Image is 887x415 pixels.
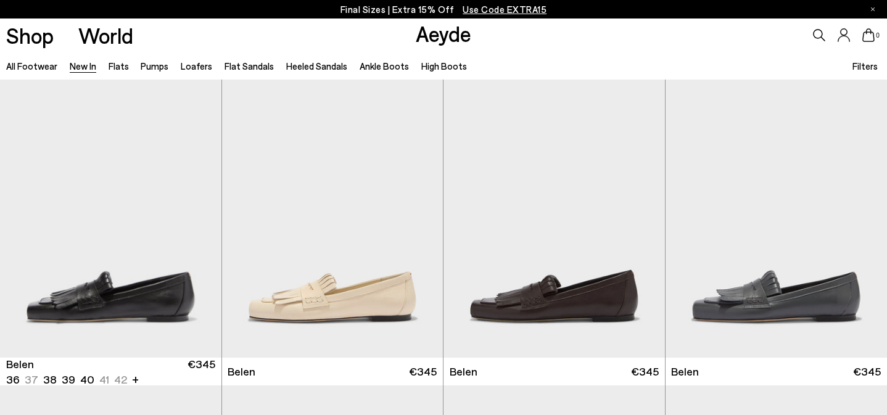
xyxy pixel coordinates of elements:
[228,364,255,379] span: Belen
[443,358,665,385] a: Belen €345
[671,364,699,379] span: Belen
[443,80,665,358] img: Belen Tassel Loafers
[43,372,57,387] li: 38
[875,32,881,39] span: 0
[6,25,54,46] a: Shop
[6,372,123,387] ul: variant
[340,2,547,17] p: Final Sizes | Extra 15% Off
[6,60,57,72] a: All Footwear
[286,60,347,72] a: Heeled Sandals
[222,358,443,385] a: Belen €345
[6,356,34,372] span: Belen
[188,356,215,387] span: €345
[853,364,881,379] span: €345
[70,60,96,72] a: New In
[132,371,139,387] li: +
[631,364,659,379] span: €345
[852,60,878,72] span: Filters
[141,60,168,72] a: Pumps
[463,4,547,15] span: Navigate to /collections/ss25-final-sizes
[80,372,94,387] li: 40
[450,364,477,379] span: Belen
[225,60,274,72] a: Flat Sandals
[109,60,129,72] a: Flats
[360,60,409,72] a: Ankle Boots
[62,372,75,387] li: 39
[181,60,212,72] a: Loafers
[78,25,133,46] a: World
[421,60,467,72] a: High Boots
[6,372,20,387] li: 36
[409,364,437,379] span: €345
[222,80,443,358] img: Belen Tassel Loafers
[416,20,471,46] a: Aeyde
[862,28,875,42] a: 0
